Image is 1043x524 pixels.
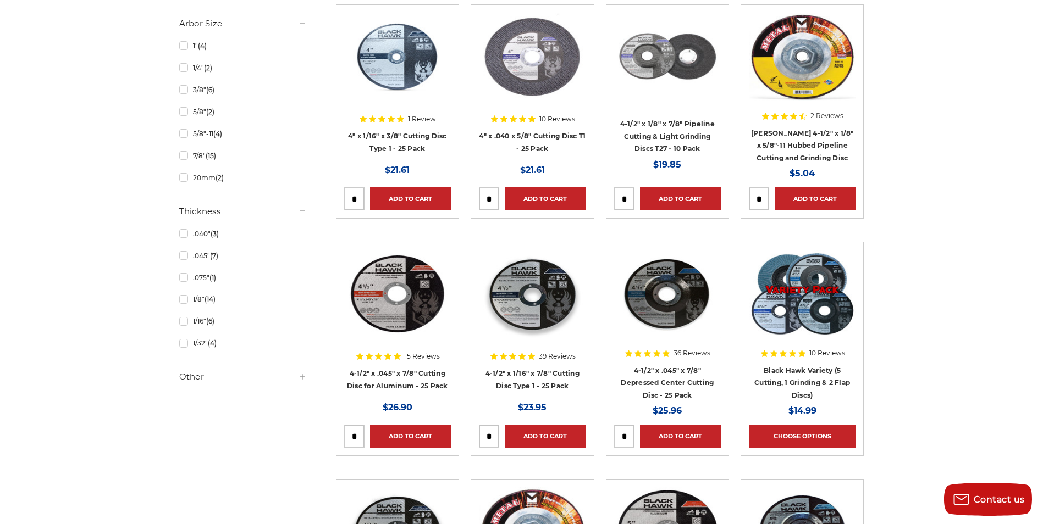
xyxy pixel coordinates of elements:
[749,250,856,391] a: Black Hawk Variety (5 Cutting, 1 Grinding & 2 Flap Discs)
[179,268,307,287] a: .075"
[206,152,216,160] span: (15)
[614,250,721,391] a: 4-1/2" x 3/64" x 7/8" Depressed Center Type 27 Cut Off Wheel
[790,168,815,179] span: $5.04
[749,250,856,338] img: Black Hawk Variety (5 Cutting, 1 Grinding & 2 Flap Discs)
[179,146,307,165] a: 7/8"
[518,402,547,412] span: $23.95
[209,274,216,282] span: (1)
[179,311,307,331] a: 1/16"
[640,187,721,210] a: Add to Cart
[179,102,307,121] a: 5/8"
[179,36,307,55] a: 1"
[210,252,218,260] span: (7)
[213,130,222,138] span: (4)
[179,246,307,265] a: .045"
[179,370,307,383] h5: Other
[208,339,217,347] span: (4)
[179,17,307,30] h5: Arbor Size
[479,13,586,101] img: 4 inch cut off wheel for angle grinder
[749,425,856,448] a: Choose Options
[640,425,721,448] a: Add to Cart
[206,86,214,94] span: (6)
[479,13,586,153] a: 4 inch cut off wheel for angle grinder
[206,317,214,325] span: (6)
[749,13,856,153] a: Mercer 4-1/2" x 1/8" x 5/8"-11 Hubbed Cutting and Light Grinding Wheel
[775,187,856,210] a: Add to Cart
[653,405,682,416] span: $25.96
[179,289,307,309] a: 1/8"
[344,13,451,153] a: 4" x 1/16" x 3/8" Cutting Disc
[211,230,219,238] span: (3)
[206,108,214,116] span: (2)
[614,13,721,101] img: View of Black Hawk's 4 1/2 inch T27 pipeline disc, showing both front and back of the grinding wh...
[751,129,854,162] a: [PERSON_NAME] 4-1/2" x 1/8" x 5/8"-11 Hubbed Pipeline Cutting and Grinding Disc
[479,250,586,391] a: 4-1/2" x 1/16" x 7/8" Cutting Disc Type 1 - 25 Pack
[505,425,586,448] a: Add to Cart
[505,187,586,210] a: Add to Cart
[179,168,307,187] a: 20mm
[344,250,451,338] img: 4.5" cutting disc for aluminum
[179,333,307,353] a: 1/32"
[754,366,850,399] a: Black Hawk Variety (5 Cutting, 1 Grinding & 2 Flap Discs)
[216,174,224,182] span: (2)
[614,250,721,338] img: 4-1/2" x 3/64" x 7/8" Depressed Center Type 27 Cut Off Wheel
[179,224,307,243] a: .040"
[179,80,307,99] a: 3/8"
[179,124,307,143] a: 5/8"-11
[198,42,207,50] span: (4)
[788,405,816,416] span: $14.99
[179,205,307,218] h5: Thickness
[344,13,451,101] img: 4" x 1/16" x 3/8" Cutting Disc
[520,165,545,175] span: $21.61
[370,187,451,210] a: Add to Cart
[179,58,307,77] a: 1/4"
[479,250,586,338] img: 4-1/2" x 1/16" x 7/8" Cutting Disc Type 1 - 25 Pack
[621,366,714,399] a: 4-1/2" x .045" x 7/8" Depressed Center Cutting Disc - 25 Pack
[205,295,216,303] span: (14)
[944,483,1032,516] button: Contact us
[653,159,681,170] span: $19.85
[383,402,412,412] span: $26.90
[370,425,451,448] a: Add to Cart
[614,13,721,153] a: View of Black Hawk's 4 1/2 inch T27 pipeline disc, showing both front and back of the grinding wh...
[385,165,410,175] span: $21.61
[974,494,1025,505] span: Contact us
[344,250,451,391] a: 4.5" cutting disc for aluminum
[204,64,212,72] span: (2)
[749,13,856,101] img: Mercer 4-1/2" x 1/8" x 5/8"-11 Hubbed Cutting and Light Grinding Wheel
